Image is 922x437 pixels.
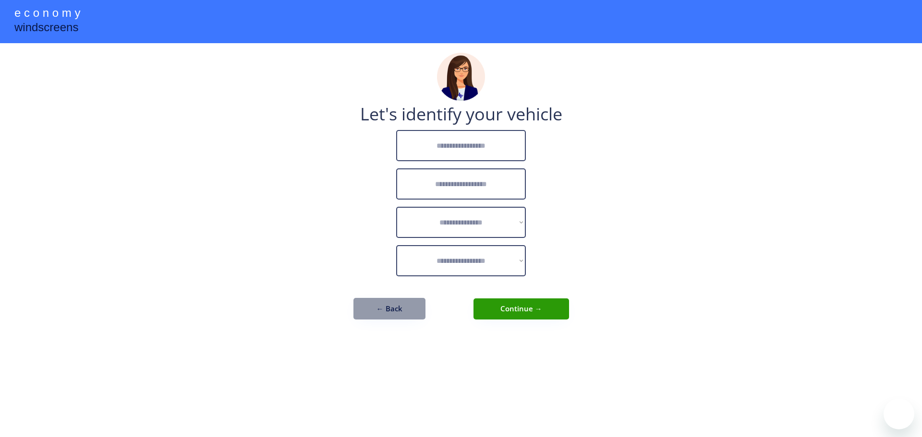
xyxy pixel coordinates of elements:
button: Continue → [473,298,569,319]
iframe: Button to launch messaging window [884,399,914,429]
div: Let's identify your vehicle [360,106,562,123]
button: ← Back [353,298,425,319]
img: madeline.png [437,53,485,101]
div: windscreens [14,19,78,38]
div: e c o n o m y [14,5,80,23]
